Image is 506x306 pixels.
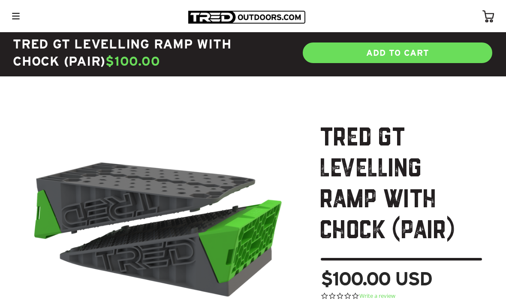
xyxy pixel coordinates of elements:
[188,11,305,24] img: TRED Outdoors America
[482,10,494,22] img: cart-icon
[321,124,482,261] h1: TRED GT LEVELLING RAMP WITH CHOCK (PAIR)
[359,292,395,300] a: Write a review
[12,13,20,19] img: menu-icon
[13,36,253,70] h4: TRED GT LEVELLING RAMP WITH CHOCK (PAIR)
[302,42,493,64] a: ADD TO CART
[105,54,160,68] span: $100.00
[321,269,432,288] span: $100.00 USD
